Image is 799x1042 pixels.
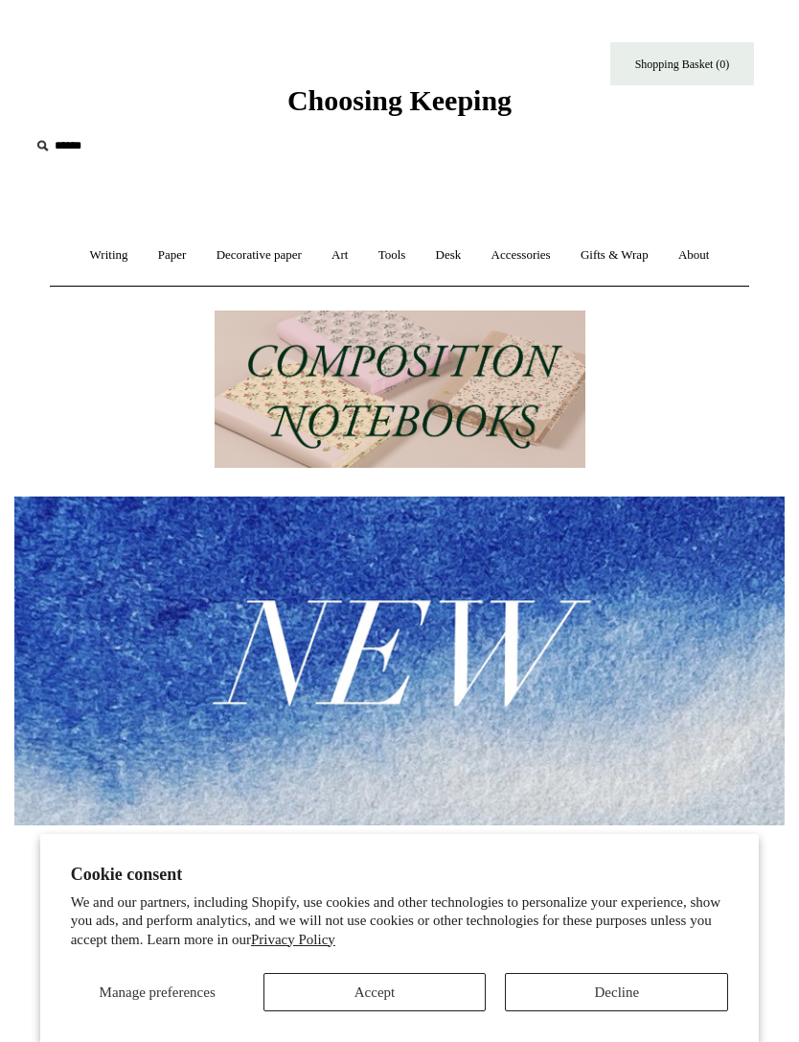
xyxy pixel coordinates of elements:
a: Accessories [478,230,564,281]
span: Choosing Keeping [287,84,512,116]
a: About [665,230,723,281]
button: Accept [263,973,487,1011]
a: Privacy Policy [251,932,335,947]
a: Shopping Basket (0) [610,42,754,85]
a: Tools [365,230,420,281]
a: Decorative paper [203,230,315,281]
h2: Cookie consent [71,865,729,885]
a: Desk [422,230,475,281]
a: Gifts & Wrap [567,230,662,281]
a: Choosing Keeping [287,100,512,113]
a: Paper [145,230,200,281]
a: Writing [77,230,142,281]
button: Decline [505,973,728,1011]
span: Manage preferences [100,984,216,1000]
img: New.jpg__PID:f73bdf93-380a-4a35-bcfe-7823039498e1 [14,497,785,824]
button: Manage preferences [71,973,244,1011]
img: 202302 Composition ledgers.jpg__PID:69722ee6-fa44-49dd-a067-31375e5d54ec [215,311,585,469]
p: We and our partners, including Shopify, use cookies and other technologies to personalize your ex... [71,893,729,950]
a: Art [318,230,361,281]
